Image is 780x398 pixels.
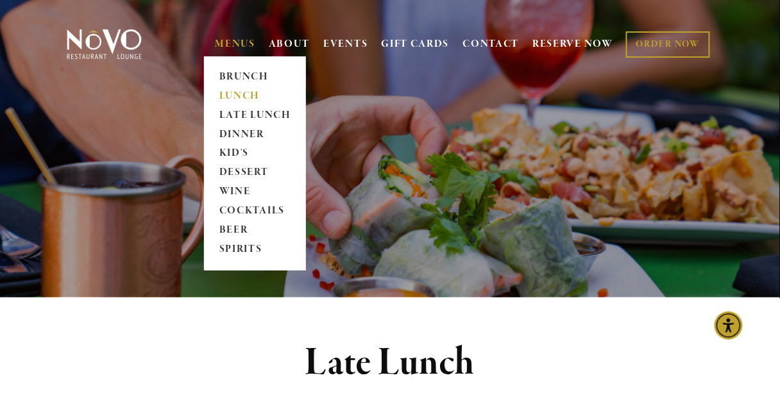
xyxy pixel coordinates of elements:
strong: Late Lunch [305,338,475,387]
div: Accessibility Menu [715,311,743,340]
a: CONTACT [463,32,520,56]
a: BRUNCH [215,67,295,87]
a: LATE LUNCH [215,106,295,125]
a: ABOUT [269,38,310,51]
a: ORDER NOW [626,31,710,58]
a: MENUS [215,38,255,51]
img: Novo Restaurant &amp; Lounge [64,28,144,60]
a: DINNER [215,125,295,144]
a: BEER [215,221,295,240]
a: DESSERT [215,163,295,183]
a: EVENTS [323,38,368,51]
a: RESERVE NOW [532,32,613,56]
a: WINE [215,183,295,202]
a: LUNCH [215,87,295,106]
a: KID'S [215,144,295,163]
a: SPIRITS [215,240,295,260]
a: COCKTAILS [215,202,295,221]
a: GIFT CARDS [382,32,450,56]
